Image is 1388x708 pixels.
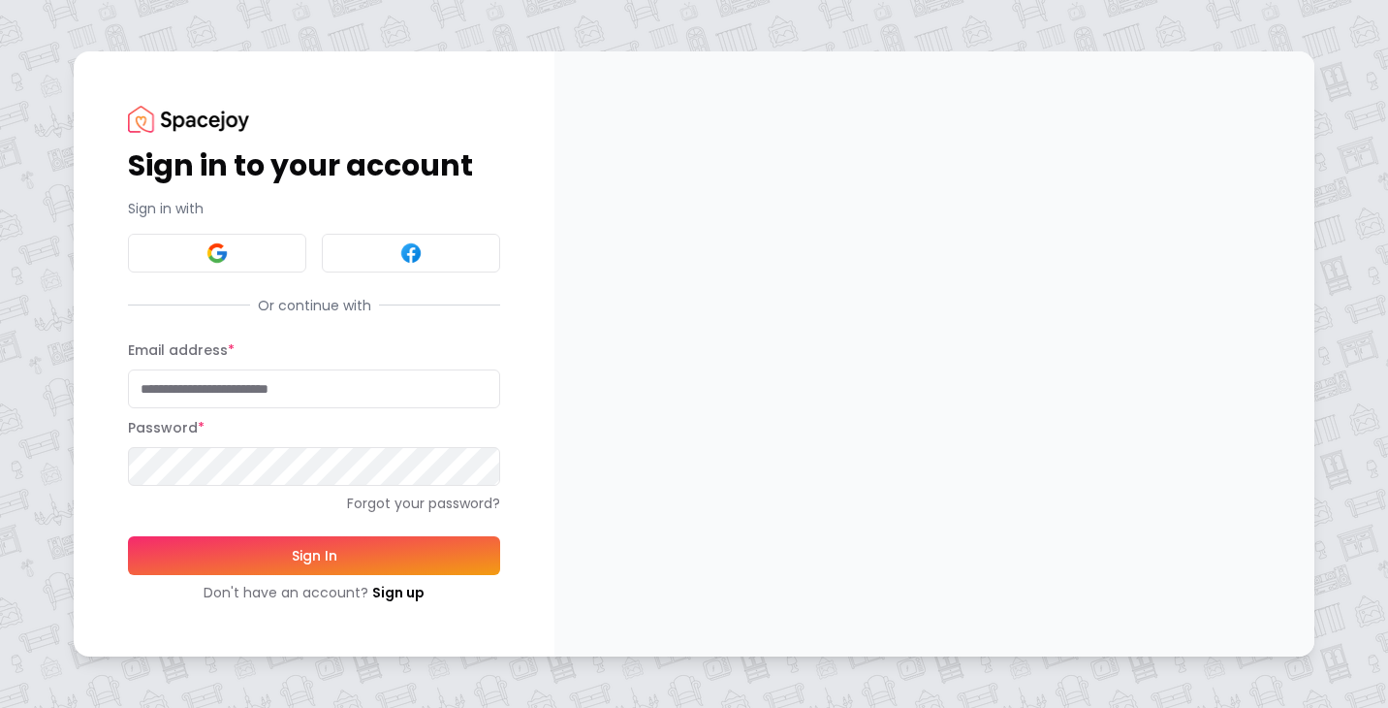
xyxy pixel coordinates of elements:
a: Forgot your password? [128,494,500,513]
h1: Sign in to your account [128,148,500,183]
div: Don't have an account? [128,583,500,602]
span: Or continue with [250,296,379,315]
img: Facebook signin [399,241,423,265]
label: Password [128,418,205,437]
img: Spacejoy Logo [128,106,249,132]
button: Sign In [128,536,500,575]
img: banner [554,51,1314,656]
label: Email address [128,340,235,360]
img: Google signin [205,241,229,265]
a: Sign up [372,583,425,602]
p: Sign in with [128,199,500,218]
